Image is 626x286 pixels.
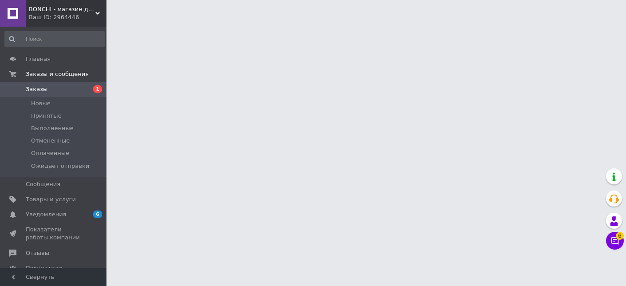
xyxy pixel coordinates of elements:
span: 1 [93,85,102,93]
span: Ожидает отправки [31,162,89,170]
span: Покупатели [26,264,62,272]
span: Товары и услуги [26,195,76,203]
span: Выполненные [31,124,74,132]
span: Показатели работы компании [26,226,82,242]
span: Сообщения [26,180,60,188]
span: 6 [93,211,102,218]
span: Оплаченные [31,149,69,157]
span: Отзывы [26,249,49,257]
span: Отмененные [31,137,70,145]
span: Уведомления [26,211,66,218]
input: Поиск [4,31,105,47]
span: Заказы [26,85,47,93]
span: 6 [616,232,624,240]
div: Ваш ID: 2964446 [29,13,106,21]
span: Принятые [31,112,62,120]
span: BONCHI - магазин детской и подростковой одежды, обуви [29,5,95,13]
button: Чат с покупателем6 [606,232,624,250]
span: Новые [31,99,51,107]
span: Заказы и сообщения [26,70,89,78]
span: Главная [26,55,51,63]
